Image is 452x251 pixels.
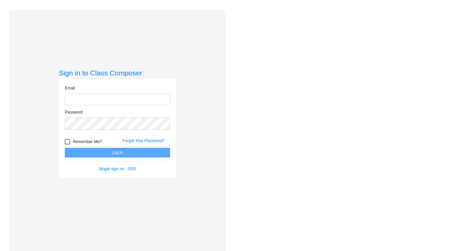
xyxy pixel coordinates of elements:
[122,138,164,143] a: Forgot Your Password?
[65,148,170,158] button: Log In
[73,138,102,146] span: Remember Me?
[65,109,83,115] label: Password
[99,167,136,171] a: Single sign on - SSO
[59,69,176,77] h3: Sign in to Class Composer
[65,85,75,91] label: Email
